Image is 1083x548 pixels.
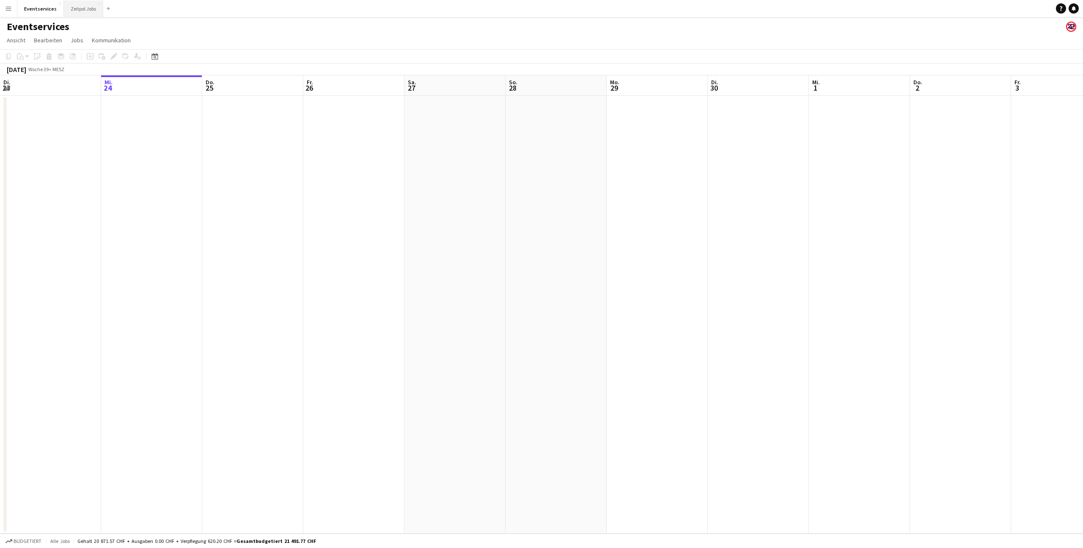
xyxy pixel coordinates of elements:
span: 24 [103,83,113,93]
button: Budgetiert [4,537,43,546]
span: 3 [1013,83,1021,93]
span: Fr. [1014,78,1021,86]
span: 25 [204,83,214,93]
div: MESZ [52,66,64,72]
span: Budgetiert [14,538,41,544]
span: Kommunikation [92,36,131,44]
span: Jobs [71,36,83,44]
span: Do. [913,78,922,86]
span: 23 [2,83,11,93]
span: Gesamtbudgetiert 21 491.77 CHF [236,538,316,544]
span: 1 [811,83,820,93]
h1: Eventservices [7,20,69,33]
a: Bearbeiten [30,35,66,46]
div: [DATE] [7,65,26,74]
a: Ansicht [3,35,29,46]
span: So. [509,78,517,86]
span: Mo. [610,78,619,86]
button: Eventservices [17,0,64,17]
span: Alle Jobs [50,538,70,544]
span: Di. [3,78,11,86]
a: Jobs [67,35,87,46]
span: 28 [508,83,517,93]
span: Ansicht [7,36,25,44]
span: Woche 39 [28,66,49,72]
app-user-avatar: Team Zeitpol [1066,22,1076,32]
span: Sa. [408,78,416,86]
span: Fr. [307,78,313,86]
span: Do. [206,78,214,86]
span: 26 [305,83,313,93]
span: 2 [912,83,922,93]
span: 29 [609,83,619,93]
span: Mi. [812,78,820,86]
div: Gehalt 20 871.57 CHF + Ausgaben 0.00 CHF + Verpflegung 620.20 CHF = [77,538,316,544]
span: Di. [711,78,718,86]
span: Bearbeiten [34,36,62,44]
span: 27 [407,83,416,93]
span: Mi. [104,78,113,86]
span: 30 [710,83,718,93]
button: Zeitpol Jobs [64,0,103,17]
a: Kommunikation [88,35,134,46]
